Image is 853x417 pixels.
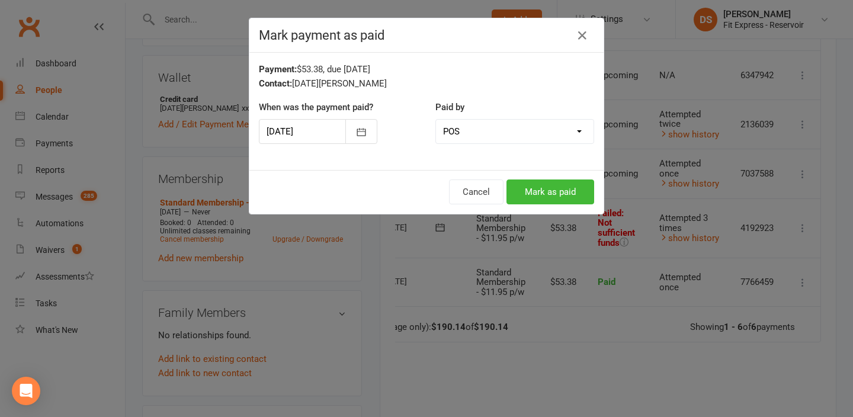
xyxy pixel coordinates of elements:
label: When was the payment paid? [259,100,373,114]
div: [DATE][PERSON_NAME] [259,76,594,91]
strong: Payment: [259,64,297,75]
div: $53.38, due [DATE] [259,62,594,76]
strong: Contact: [259,78,292,89]
h4: Mark payment as paid [259,28,594,43]
button: Cancel [449,179,504,204]
label: Paid by [435,100,464,114]
div: Open Intercom Messenger [12,377,40,405]
button: Close [573,26,592,45]
button: Mark as paid [506,179,594,204]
